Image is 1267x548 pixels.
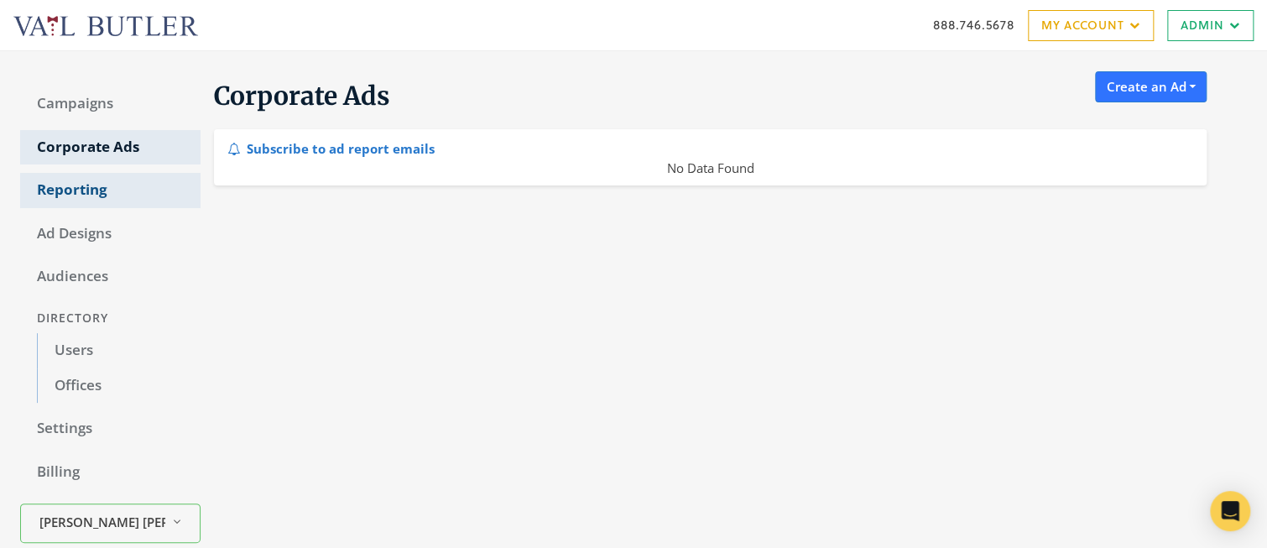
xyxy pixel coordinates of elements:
[215,159,1206,178] div: No Data Found
[1028,10,1154,41] a: My Account
[20,303,201,334] div: Directory
[13,16,198,36] img: Adwerx
[933,16,1014,34] a: 888.746.5678
[20,504,201,543] button: [PERSON_NAME] [PERSON_NAME]
[20,411,201,446] a: Settings
[20,259,201,295] a: Audiences
[37,333,201,368] a: Users
[214,80,390,112] span: Corporate Ads
[227,136,435,159] div: Subscribe to ad report emails
[20,130,201,165] a: Corporate Ads
[1095,71,1207,102] button: Create an Ad
[37,368,201,404] a: Offices
[20,173,201,208] a: Reporting
[20,86,201,122] a: Campaigns
[20,217,201,252] a: Ad Designs
[1210,491,1250,531] div: Open Intercom Messenger
[20,455,201,490] a: Billing
[1167,10,1254,41] a: Admin
[39,513,165,532] span: [PERSON_NAME] [PERSON_NAME]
